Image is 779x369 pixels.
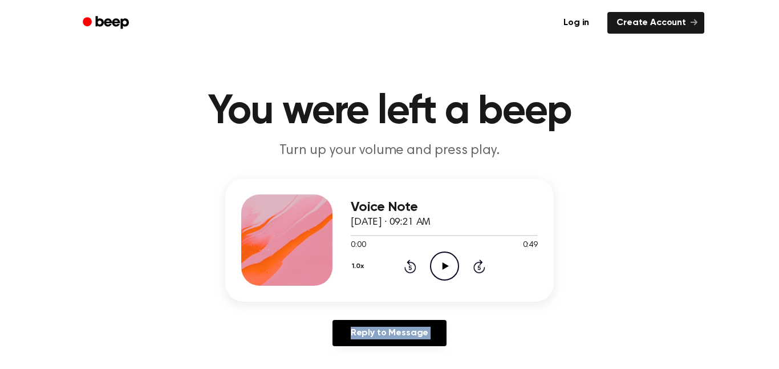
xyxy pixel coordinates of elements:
span: 0:49 [523,240,538,252]
span: [DATE] · 09:21 AM [351,217,431,228]
a: Create Account [607,12,704,34]
a: Log in [552,10,601,36]
h3: Voice Note [351,200,538,215]
a: Beep [75,12,139,34]
p: Turn up your volume and press play. [171,141,608,160]
button: 1.0x [351,257,368,276]
span: 0:00 [351,240,366,252]
a: Reply to Message [332,320,447,346]
h1: You were left a beep [98,91,681,132]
